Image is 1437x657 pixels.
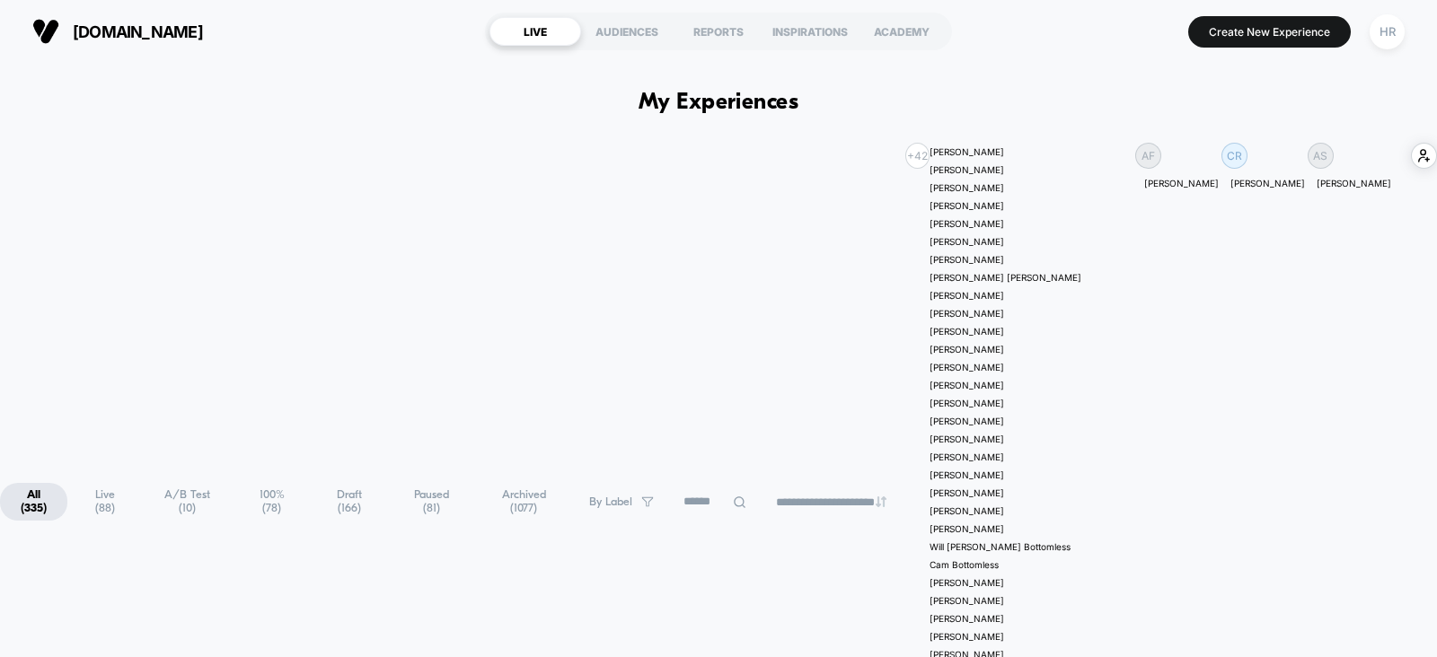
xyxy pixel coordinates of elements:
div: AUDIENCES [581,17,673,46]
h1: My Experiences [639,90,799,116]
div: HR [1370,14,1405,49]
button: HR [1364,13,1410,50]
img: Visually logo [32,18,59,45]
img: end [876,496,886,507]
span: 100% ( 78 ) [235,483,308,521]
div: + 42 [905,143,930,169]
button: [DOMAIN_NAME] [27,17,208,46]
p: CR [1227,149,1242,162]
p: AS [1313,149,1327,162]
div: ACADEMY [856,17,948,46]
p: AF [1142,149,1155,162]
span: Live ( 88 ) [70,483,138,521]
p: [PERSON_NAME] [1144,178,1219,188]
span: Draft ( 166 ) [311,483,388,521]
p: [PERSON_NAME] [1230,178,1305,188]
button: Create New Experience [1188,16,1351,48]
div: LIVE [489,17,581,46]
span: Archived ( 1077 ) [474,483,573,521]
span: Paused ( 81 ) [391,483,472,521]
span: A/B Test ( 10 ) [142,483,233,521]
span: By Label [589,495,632,509]
p: [PERSON_NAME] [1317,178,1391,188]
div: REPORTS [673,17,764,46]
span: [DOMAIN_NAME] [73,22,203,41]
div: INSPIRATIONS [764,17,856,46]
